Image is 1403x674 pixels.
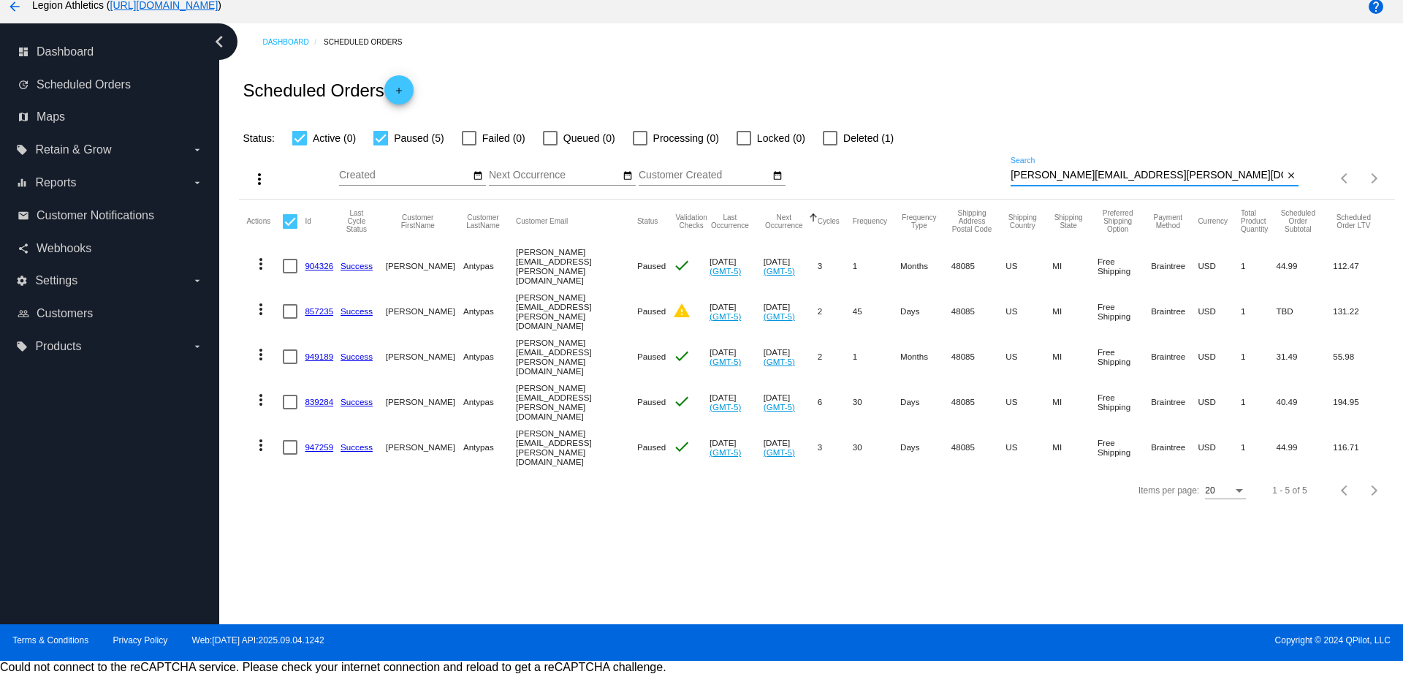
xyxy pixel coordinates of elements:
mat-cell: Antypas [463,425,516,470]
mat-cell: 3 [818,425,853,470]
mat-cell: 55.98 [1333,334,1387,379]
button: Change sorting for NextOccurrenceUtc [764,213,805,230]
a: 857235 [305,306,333,316]
a: email Customer Notifications [18,204,203,227]
mat-icon: check [673,347,691,365]
button: Change sorting for CustomerEmail [516,217,568,226]
mat-header-cell: Total Product Quantity [1241,200,1277,243]
mat-cell: Months [900,243,951,289]
a: 904326 [305,261,333,270]
mat-cell: MI [1052,334,1098,379]
button: Next page [1360,476,1389,505]
span: Paused [637,352,666,361]
a: people_outline Customers [18,302,203,325]
span: Paused [637,397,666,406]
mat-cell: Free Shipping [1098,425,1151,470]
mat-cell: US [1005,425,1052,470]
mat-cell: 40.49 [1276,379,1333,425]
mat-cell: US [1005,289,1052,334]
mat-icon: more_vert [251,170,268,188]
input: Search [1011,170,1283,181]
button: Change sorting for ShippingPostcode [951,209,993,233]
mat-cell: 131.22 [1333,289,1387,334]
mat-cell: Braintree [1151,425,1198,470]
mat-cell: 44.99 [1276,243,1333,289]
mat-icon: date_range [473,170,483,182]
i: update [18,79,29,91]
mat-cell: Days [900,379,951,425]
mat-cell: 1 [1241,289,1277,334]
mat-cell: Antypas [463,243,516,289]
mat-cell: [DATE] [710,379,764,425]
a: share Webhooks [18,237,203,260]
mat-cell: Days [900,425,951,470]
button: Change sorting for LifetimeValue [1333,213,1374,230]
mat-icon: more_vert [252,300,270,318]
mat-cell: USD [1198,289,1241,334]
mat-cell: [PERSON_NAME][EMAIL_ADDRESS][PERSON_NAME][DOMAIN_NAME] [516,379,637,425]
mat-cell: 112.47 [1333,243,1387,289]
a: 947259 [305,442,333,452]
span: 20 [1205,485,1214,496]
mat-cell: 1 [1241,425,1277,470]
mat-cell: 31.49 [1276,334,1333,379]
mat-header-cell: Validation Checks [673,200,710,243]
i: settings [16,275,28,287]
button: Previous page [1331,476,1360,505]
mat-icon: check [673,393,691,410]
mat-cell: MI [1052,425,1098,470]
mat-cell: 2 [818,334,853,379]
mat-cell: Free Shipping [1098,334,1151,379]
span: Customer Notifications [37,209,154,222]
mat-cell: 30 [853,379,900,425]
mat-cell: Free Shipping [1098,289,1151,334]
mat-cell: 1 [853,243,900,289]
button: Previous page [1331,164,1360,193]
mat-cell: [DATE] [710,425,764,470]
mat-cell: Braintree [1151,243,1198,289]
mat-cell: 1 [1241,243,1277,289]
i: dashboard [18,46,29,58]
input: Next Occurrence [489,170,620,181]
h2: Scheduled Orders [243,75,413,105]
mat-cell: [PERSON_NAME] [386,334,463,379]
button: Change sorting for PreferredShippingOption [1098,209,1138,233]
mat-cell: 116.71 [1333,425,1387,470]
mat-cell: [PERSON_NAME][EMAIL_ADDRESS][PERSON_NAME][DOMAIN_NAME] [516,289,637,334]
i: people_outline [18,308,29,319]
button: Change sorting for FrequencyType [900,213,938,230]
a: update Scheduled Orders [18,73,203,96]
mat-cell: [PERSON_NAME] [386,289,463,334]
button: Next page [1360,164,1389,193]
mat-cell: 194.95 [1333,379,1387,425]
a: Success [341,352,373,361]
span: Webhooks [37,242,91,255]
mat-cell: 44.99 [1276,425,1333,470]
span: Scheduled Orders [37,78,131,91]
mat-cell: Braintree [1151,334,1198,379]
mat-cell: MI [1052,289,1098,334]
span: Paused [637,261,666,270]
span: Paused [637,306,666,316]
mat-cell: US [1005,243,1052,289]
span: Settings [35,274,77,287]
span: Reports [35,176,76,189]
mat-cell: [PERSON_NAME] [386,425,463,470]
mat-cell: [PERSON_NAME][EMAIL_ADDRESS][PERSON_NAME][DOMAIN_NAME] [516,334,637,379]
mat-cell: USD [1198,243,1241,289]
a: dashboard Dashboard [18,40,203,64]
div: Items per page: [1138,485,1199,496]
mat-cell: [DATE] [710,243,764,289]
i: arrow_drop_down [191,341,203,352]
mat-cell: 1 [1241,379,1277,425]
span: Copyright © 2024 QPilot, LLC [714,635,1391,645]
a: Success [341,261,373,270]
input: Customer Created [639,170,770,181]
i: arrow_drop_down [191,275,203,287]
mat-cell: 1 [853,334,900,379]
i: arrow_drop_down [191,144,203,156]
a: Scheduled Orders [324,31,415,53]
a: (GMT-5) [710,266,741,276]
mat-cell: 45 [853,289,900,334]
a: 839284 [305,397,333,406]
